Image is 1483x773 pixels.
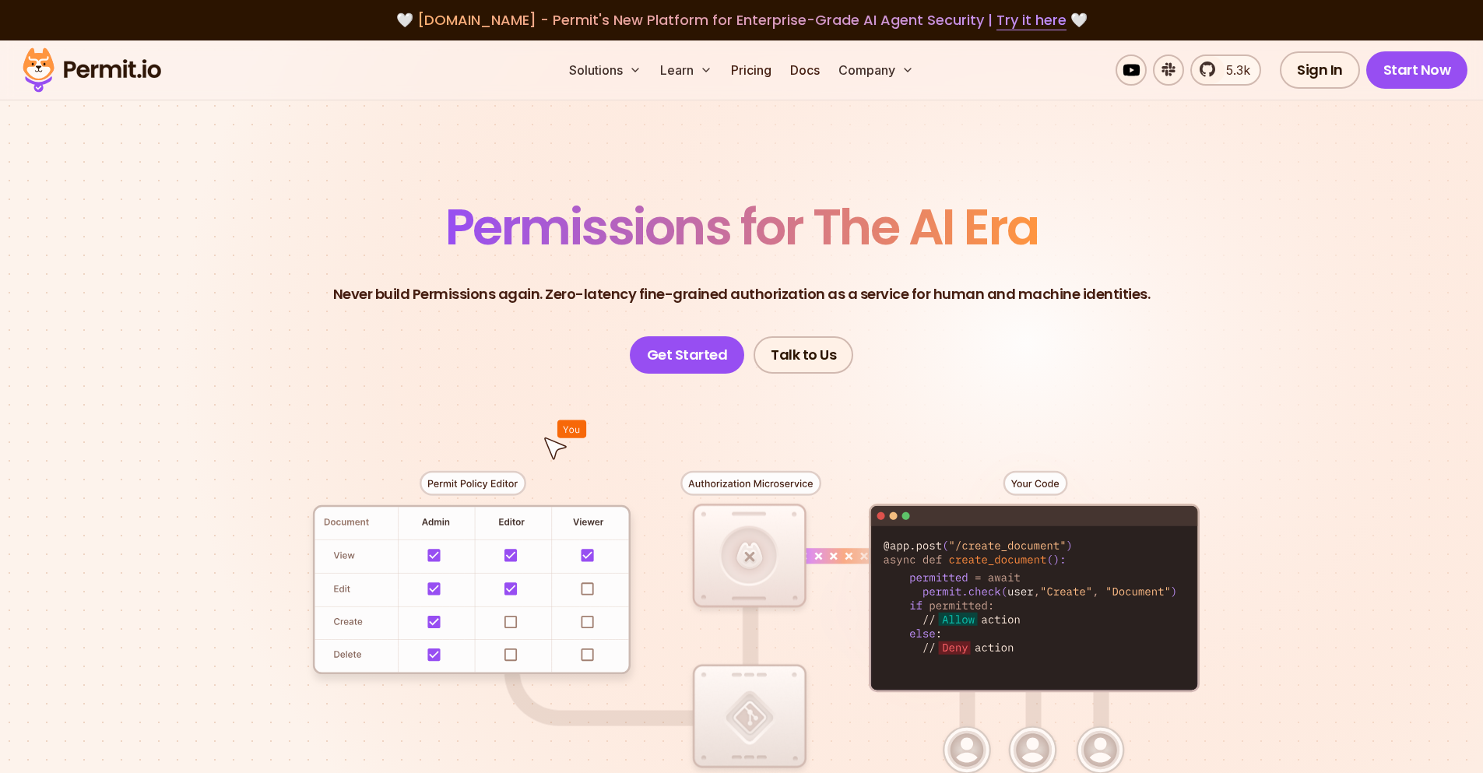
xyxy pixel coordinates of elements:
[445,192,1038,262] span: Permissions for The AI Era
[1190,54,1261,86] a: 5.3k
[832,54,920,86] button: Company
[754,336,853,374] a: Talk to Us
[1280,51,1360,89] a: Sign In
[37,9,1446,31] div: 🤍 🤍
[1217,61,1250,79] span: 5.3k
[725,54,778,86] a: Pricing
[784,54,826,86] a: Docs
[996,10,1067,30] a: Try it here
[630,336,745,374] a: Get Started
[333,283,1151,305] p: Never build Permissions again. Zero-latency fine-grained authorization as a service for human and...
[1366,51,1468,89] a: Start Now
[563,54,648,86] button: Solutions
[417,10,1067,30] span: [DOMAIN_NAME] - Permit's New Platform for Enterprise-Grade AI Agent Security |
[654,54,719,86] button: Learn
[16,44,168,97] img: Permit logo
